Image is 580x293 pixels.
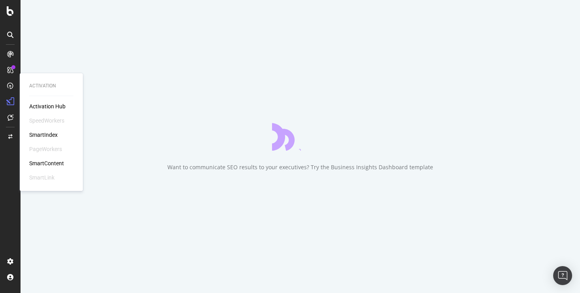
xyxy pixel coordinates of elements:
[29,131,58,139] a: SmartIndex
[272,122,329,151] div: animation
[29,102,66,110] a: Activation Hub
[29,117,64,125] div: SpeedWorkers
[553,266,572,285] div: Open Intercom Messenger
[29,83,73,89] div: Activation
[29,159,64,167] a: SmartContent
[167,163,433,171] div: Want to communicate SEO results to your executives? Try the Business Insights Dashboard template
[29,145,62,153] div: PageWorkers
[29,174,54,181] div: SmartLink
